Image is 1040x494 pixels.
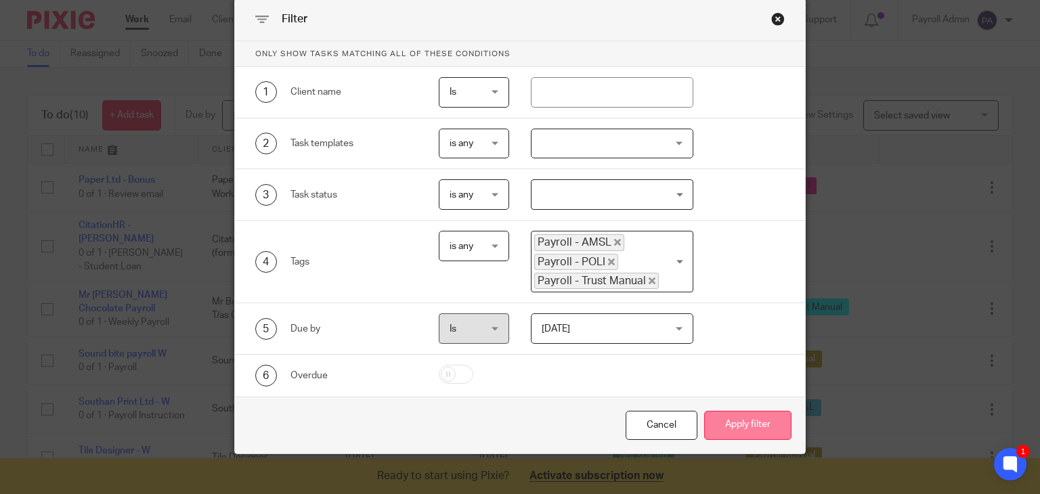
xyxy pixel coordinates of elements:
[660,273,685,289] input: Search for option
[290,85,418,99] div: Client name
[450,139,473,148] span: is any
[255,184,277,206] div: 3
[290,188,418,202] div: Task status
[290,369,418,382] div: Overdue
[255,133,277,154] div: 2
[290,322,418,336] div: Due by
[1016,445,1030,458] div: 1
[450,87,456,97] span: Is
[542,324,570,334] span: [DATE]
[626,411,697,440] div: Close this dialog window
[649,277,655,284] button: Deselect Payroll - Trust Manual
[450,324,456,334] span: Is
[450,242,473,251] span: is any
[614,239,621,246] button: Deselect Payroll - AMSL
[531,179,693,210] div: Search for option
[235,41,806,67] p: Only show tasks matching all of these conditions
[704,411,792,440] button: Apply filter
[255,251,277,273] div: 4
[531,231,693,292] div: Search for option
[771,12,785,26] div: Close this dialog window
[534,273,659,289] span: Payroll - Trust Manual
[534,234,624,250] span: Payroll - AMSL
[255,365,277,386] div: 6
[282,14,307,24] span: Filter
[533,183,685,206] input: Search for option
[255,81,277,103] div: 1
[290,137,418,150] div: Task templates
[290,255,418,269] div: Tags
[255,318,277,340] div: 5
[534,254,618,270] span: Payroll - POLI
[450,190,473,200] span: is any
[608,259,615,265] button: Deselect Payroll - POLI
